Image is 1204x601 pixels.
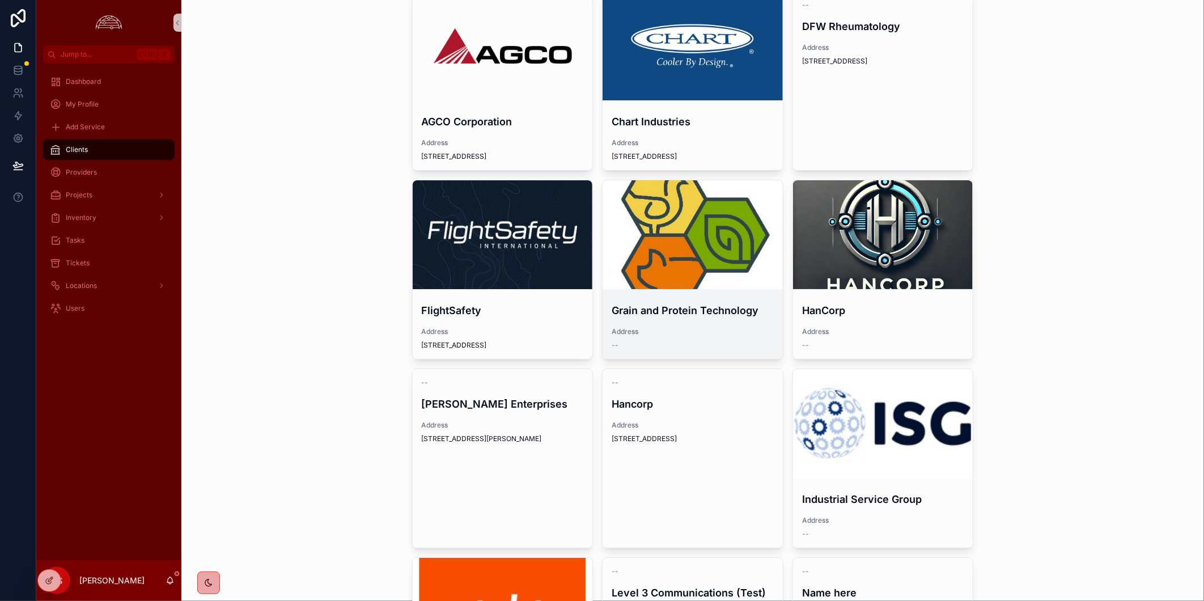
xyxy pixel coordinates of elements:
span: Address [612,327,774,336]
h4: Hancorp [612,396,774,412]
span: K [160,50,169,59]
a: Tasks [43,230,175,251]
span: -- [612,378,618,387]
span: Tickets [66,259,90,268]
span: Address [802,327,964,336]
a: Industrial Service GroupAddress-- [792,369,974,548]
span: Address [422,421,584,430]
span: -- [802,1,809,10]
span: -- [802,567,809,576]
a: My Profile [43,94,175,115]
span: Add Service [66,122,105,132]
a: FlightSafetyAddress[STREET_ADDRESS] [412,180,593,359]
span: Projects [66,191,92,200]
div: scrollable content [36,64,181,333]
span: Address [802,516,964,525]
span: Jump to... [61,50,133,59]
div: the_industrial_service_group_logo.jpeg [793,369,973,478]
span: My Profile [66,100,99,109]
button: Jump to...CtrlK [43,45,175,64]
span: Providers [66,168,97,177]
h4: Name here [802,585,964,600]
span: [STREET_ADDRESS] [612,434,774,443]
span: -- [802,341,809,350]
h4: Grain and Protein Technology [612,303,774,318]
h4: DFW Rheumatology [802,19,964,34]
span: Clients [66,145,88,154]
h4: FlightSafety [422,303,584,318]
a: HanCorpAddress-- [792,180,974,359]
span: [STREET_ADDRESS] [422,341,584,350]
img: App logo [92,14,125,32]
span: Locations [66,281,97,290]
a: Providers [43,162,175,183]
h4: Chart Industries [612,114,774,129]
span: -- [422,378,429,387]
a: Add Service [43,117,175,137]
span: Address [612,421,774,430]
a: Clients [43,139,175,160]
a: Dashboard [43,71,175,92]
span: Address [802,43,964,52]
span: Address [612,138,774,147]
span: [STREET_ADDRESS] [612,152,774,161]
a: Grain and Protein TechnologyAddress-- [602,180,783,359]
span: [STREET_ADDRESS] [802,57,964,66]
span: Inventory [66,213,96,222]
h4: HanCorp [802,303,964,318]
a: --HancorpAddress[STREET_ADDRESS] [602,369,783,548]
span: Address [422,327,584,336]
span: Tasks [66,236,84,245]
span: Users [66,304,84,313]
span: -- [612,567,618,576]
a: Locations [43,276,175,296]
div: channels4_profile.jpg [603,180,783,289]
a: Projects [43,185,175,205]
a: Inventory [43,208,175,228]
div: 778c0795d38c4790889d08bccd6235bd28ab7647284e7b1cd2b3dc64200782bb.png [793,180,973,289]
p: [PERSON_NAME] [79,575,145,586]
a: --[PERSON_NAME] EnterprisesAddress[STREET_ADDRESS][PERSON_NAME] [412,369,593,548]
span: Address [422,138,584,147]
span: [STREET_ADDRESS][PERSON_NAME] [422,434,584,443]
h4: Industrial Service Group [802,492,964,507]
h4: AGCO Corporation [422,114,584,129]
span: -- [802,530,809,539]
div: 1633977066381.jpeg [413,180,593,289]
span: [STREET_ADDRESS] [422,152,584,161]
h4: [PERSON_NAME] Enterprises [422,396,584,412]
span: Dashboard [66,77,101,86]
span: Ctrl [137,49,158,60]
a: Users [43,298,175,319]
h4: Level 3 Communications (Test) [612,585,774,600]
a: Tickets [43,253,175,273]
span: -- [612,341,618,350]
